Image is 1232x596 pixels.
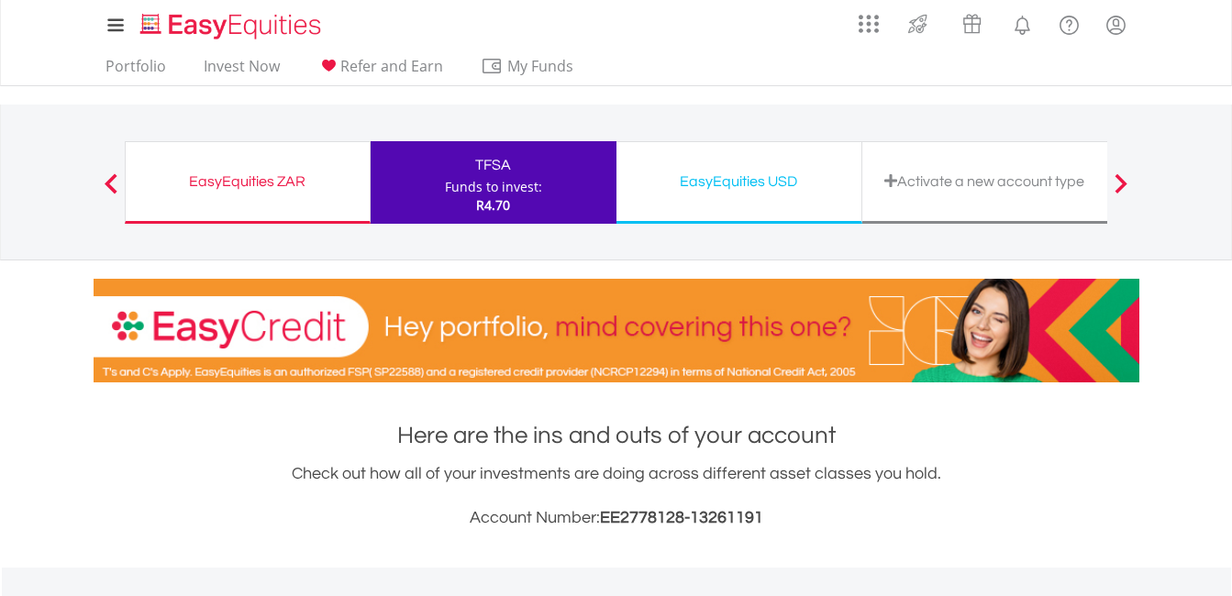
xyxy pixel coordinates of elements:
a: AppsGrid [847,5,891,34]
span: My Funds [481,54,601,78]
a: Refer and Earn [310,57,450,85]
img: EasyCredit Promotion Banner [94,279,1139,382]
a: Portfolio [98,57,173,85]
span: Refer and Earn [340,56,443,76]
h1: Here are the ins and outs of your account [94,419,1139,452]
h3: Account Number: [94,505,1139,531]
span: EE2778128-13261191 [600,509,763,526]
a: FAQ's and Support [1046,5,1093,41]
div: EasyEquities ZAR [137,169,359,194]
img: thrive-v2.svg [903,9,933,39]
a: My Profile [1093,5,1139,45]
a: Vouchers [945,5,999,39]
div: TFSA [382,152,605,178]
a: Home page [133,5,328,41]
div: EasyEquities USD [627,169,850,194]
div: Funds to invest: [445,178,542,196]
span: R4.70 [476,196,510,214]
img: EasyEquities_Logo.png [137,11,328,41]
a: Notifications [999,5,1046,41]
img: vouchers-v2.svg [957,9,987,39]
img: grid-menu-icon.svg [859,14,879,34]
a: Invest Now [196,57,287,85]
div: Check out how all of your investments are doing across different asset classes you hold. [94,461,1139,531]
div: Activate a new account type [873,169,1096,194]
